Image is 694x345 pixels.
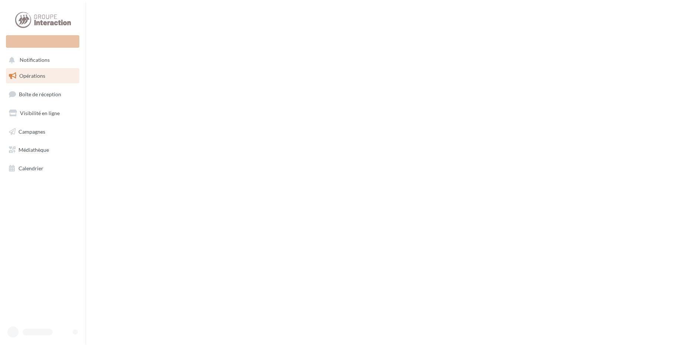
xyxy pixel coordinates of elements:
[20,57,50,63] span: Notifications
[6,35,79,48] div: Nouvelle campagne
[19,165,43,171] span: Calendrier
[4,161,81,176] a: Calendrier
[4,105,81,121] a: Visibilité en ligne
[19,128,45,134] span: Campagnes
[4,86,81,102] a: Boîte de réception
[4,142,81,158] a: Médiathèque
[20,110,60,116] span: Visibilité en ligne
[19,147,49,153] span: Médiathèque
[19,91,61,97] span: Boîte de réception
[4,68,81,84] a: Opérations
[19,73,45,79] span: Opérations
[4,124,81,140] a: Campagnes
